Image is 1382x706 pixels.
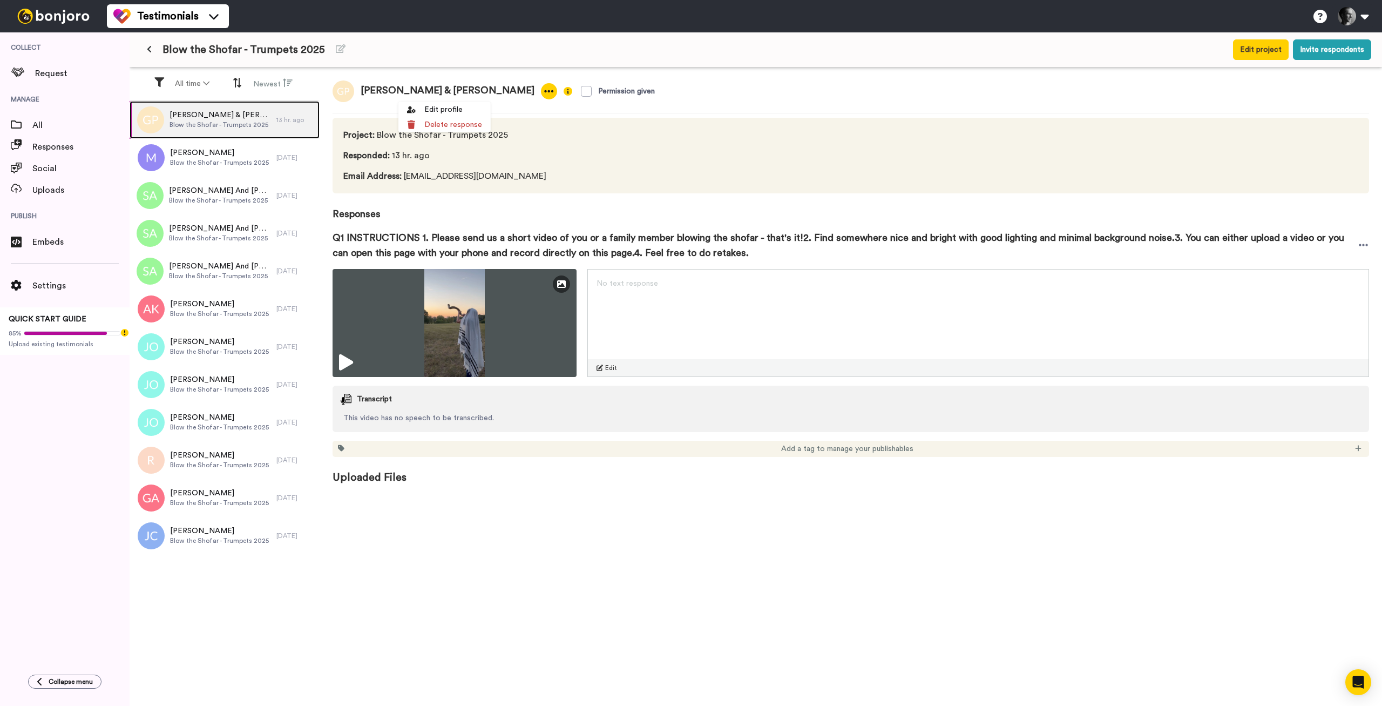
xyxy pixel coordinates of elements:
[32,140,130,153] span: Responses
[170,374,269,385] span: [PERSON_NAME]
[28,675,101,689] button: Collapse menu
[333,80,354,102] img: gp.png
[49,677,93,686] span: Collapse menu
[35,67,130,80] span: Request
[137,182,164,209] img: sa.png
[276,305,314,313] div: [DATE]
[398,117,491,132] li: Delete response
[343,129,654,142] span: Blow the Shofar - Trumpets 2025
[162,42,325,57] span: Blow the Shofar - Trumpets 2025
[137,9,199,24] span: Testimonials
[169,196,271,205] span: Blow the Shofar - Trumpets 2025
[170,412,269,423] span: [PERSON_NAME]
[168,74,216,93] button: All time
[333,230,1358,260] span: Q1 INSTRUCTIONS 1. Please send us a short video of you or a family member blowing the shofar - th...
[9,315,86,323] span: QUICK START GUIDE
[1293,39,1371,60] button: Invite respondents
[276,380,314,389] div: [DATE]
[169,185,271,196] span: [PERSON_NAME] And [PERSON_NAME]
[138,447,165,474] img: r.png
[138,371,165,398] img: jo.png
[138,485,165,512] img: ga.png
[357,394,392,405] span: Transcript
[170,526,269,536] span: [PERSON_NAME]
[113,8,131,25] img: tm-color.svg
[276,532,314,540] div: [DATE]
[170,310,269,318] span: Blow the Shofar - Trumpets 2025
[333,457,1369,485] span: Uploaded Files
[130,404,320,441] a: [PERSON_NAME]Blow the Shofar - Trumpets 2025[DATE]
[605,364,617,372] span: Edit
[170,450,269,461] span: [PERSON_NAME]
[781,443,913,454] span: Add a tag to manage your publishables
[32,119,130,132] span: All
[137,258,164,285] img: sa.png
[32,279,130,292] span: Settings
[130,139,320,177] a: [PERSON_NAME]Blow the Shofar - Trumpets 2025[DATE]
[169,261,271,272] span: [PERSON_NAME] And [PERSON_NAME]
[32,162,130,175] span: Social
[343,149,654,162] span: 13 hr. ago
[1345,669,1371,695] div: Open Intercom Messenger
[130,517,320,555] a: [PERSON_NAME]Blow the Shofar - Trumpets 2025[DATE]
[170,461,269,469] span: Blow the Shofar - Trumpets 2025
[170,120,271,129] span: Blow the Shofar - Trumpets 2025
[138,409,165,436] img: jo.png
[343,131,375,139] span: Project :
[170,536,269,545] span: Blow the Shofar - Trumpets 2025
[333,193,1369,221] span: Responses
[1233,39,1289,60] button: Edit project
[130,101,320,139] a: [PERSON_NAME] & [PERSON_NAME]Blow the Shofar - Trumpets 202513 hr. ago
[137,106,164,133] img: gp.png
[170,499,269,507] span: Blow the Shofar - Trumpets 2025
[276,153,314,162] div: [DATE]
[137,220,164,247] img: sa.png
[170,147,269,158] span: [PERSON_NAME]
[169,223,271,234] span: [PERSON_NAME] And [PERSON_NAME]
[130,366,320,404] a: [PERSON_NAME]Blow the Shofar - Trumpets 2025[DATE]
[333,413,1369,423] span: This video has no speech to be transcribed.
[138,295,165,322] img: ak.png
[170,110,271,120] span: [PERSON_NAME] & [PERSON_NAME]
[9,329,22,338] span: 85%
[598,86,655,97] div: Permission given
[276,191,314,200] div: [DATE]
[170,299,269,310] span: [PERSON_NAME]
[276,229,314,238] div: [DATE]
[170,347,269,356] span: Blow the Shofar - Trumpets 2025
[32,184,130,197] span: Uploads
[120,328,130,338] div: Tooltip anchor
[138,333,165,360] img: jo.png
[343,172,402,180] span: Email Address :
[9,340,121,348] span: Upload existing testimonials
[169,234,271,243] span: Blow the Shofar - Trumpets 2025
[138,144,165,171] img: m.png
[130,290,320,328] a: [PERSON_NAME]Blow the Shofar - Trumpets 2025[DATE]
[130,328,320,366] a: [PERSON_NAME]Blow the Shofar - Trumpets 2025[DATE]
[276,116,314,124] div: 13 hr. ago
[343,170,654,183] span: [EMAIL_ADDRESS][DOMAIN_NAME]
[170,158,269,167] span: Blow the Shofar - Trumpets 2025
[276,267,314,275] div: [DATE]
[130,479,320,517] a: [PERSON_NAME]Blow the Shofar - Trumpets 2025[DATE]
[170,337,269,347] span: [PERSON_NAME]
[130,252,320,290] a: [PERSON_NAME] And [PERSON_NAME]Blow the Shofar - Trumpets 2025[DATE]
[564,87,572,96] img: info-yellow.svg
[341,394,351,405] img: transcript.svg
[170,423,269,432] span: Blow the Shofar - Trumpets 2025
[169,272,271,280] span: Blow the Shofar - Trumpets 2025
[247,73,299,94] button: Newest
[32,236,130,248] span: Embeds
[130,214,320,252] a: [PERSON_NAME] And [PERSON_NAME]Blow the Shofar - Trumpets 2025[DATE]
[170,488,269,499] span: [PERSON_NAME]
[343,151,390,160] span: Responded :
[130,441,320,479] a: [PERSON_NAME]Blow the Shofar - Trumpets 2025[DATE]
[13,9,94,24] img: bj-logo-header-white.svg
[276,418,314,427] div: [DATE]
[276,342,314,351] div: [DATE]
[354,80,541,102] span: [PERSON_NAME] & [PERSON_NAME]
[597,280,658,287] span: No text response
[276,494,314,502] div: [DATE]
[130,177,320,214] a: [PERSON_NAME] And [PERSON_NAME]Blow the Shofar - Trumpets 2025[DATE]
[276,456,314,465] div: [DATE]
